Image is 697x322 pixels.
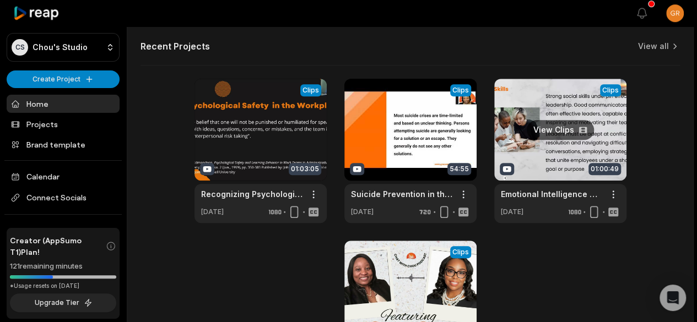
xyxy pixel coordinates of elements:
h2: Recent Projects [141,41,210,52]
span: Creator (AppSumo T1) Plan! [10,234,106,258]
div: Open Intercom Messenger [660,285,686,311]
a: Suicide Prevention in the Workplace [351,188,452,200]
a: View all [638,41,669,52]
div: CS [12,39,28,56]
a: Brand template [7,135,120,154]
div: 121 remaining minutes [10,261,116,272]
a: Projects [7,115,120,133]
span: Connect Socials [7,188,120,208]
p: Chou's Studio [33,42,88,52]
button: Create Project [7,70,120,88]
a: Emotional Intelligence workshop - [DATE] [501,188,602,200]
div: *Usage resets on [DATE] [10,282,116,290]
a: Recognizing Psychological Safety Hazards - 1 [201,188,302,200]
button: Upgrade Tier [10,293,116,312]
a: Calendar [7,167,120,185]
a: Home [7,95,120,113]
